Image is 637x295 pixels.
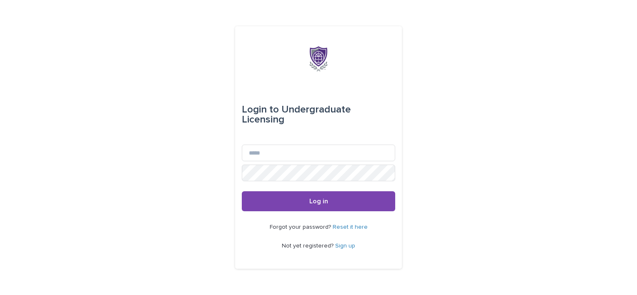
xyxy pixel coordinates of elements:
[242,105,279,115] span: Login to
[282,243,335,249] span: Not yet registered?
[270,224,333,230] span: Forgot your password?
[309,198,328,205] span: Log in
[242,191,395,211] button: Log in
[309,46,328,71] img: x6gApCqSSRW4kcS938hP
[242,98,395,131] div: Undergraduate Licensing
[335,243,355,249] a: Sign up
[333,224,368,230] a: Reset it here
